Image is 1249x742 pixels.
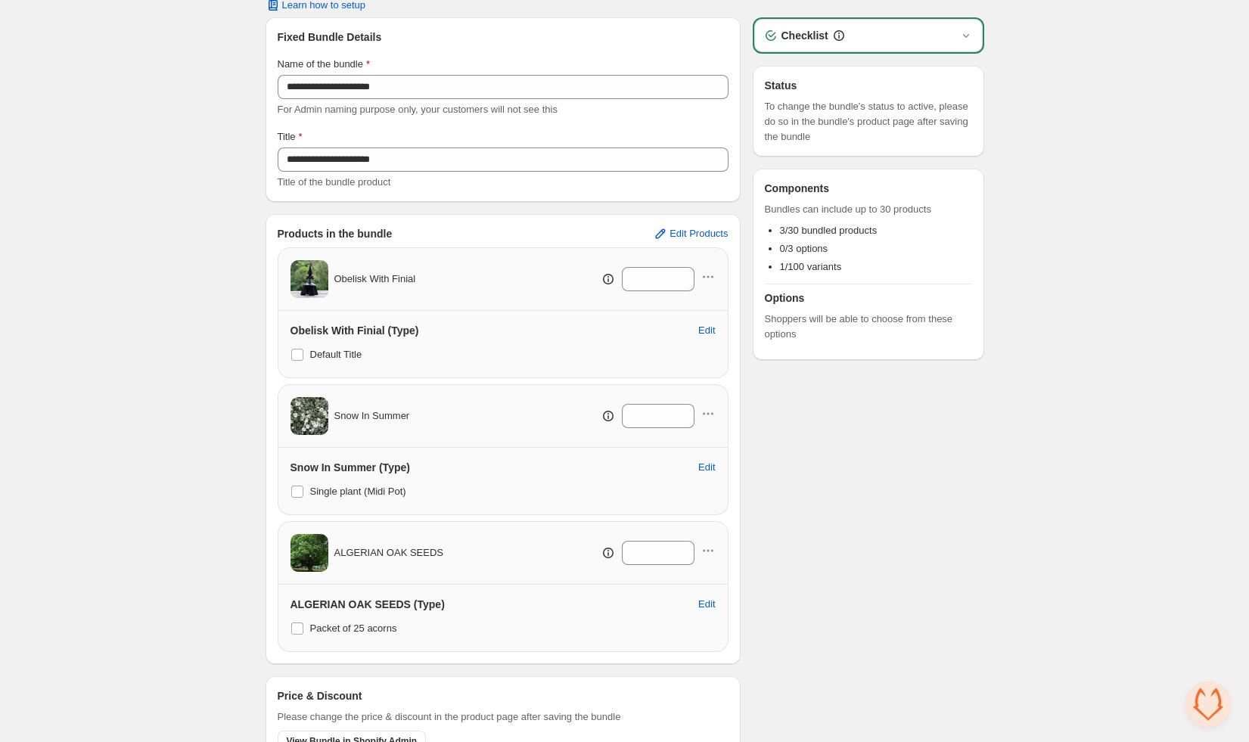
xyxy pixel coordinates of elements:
span: Title of the bundle product [278,176,391,188]
h3: Checklist [781,28,828,43]
h3: Components [765,181,830,196]
h3: Snow In Summer (Type) [291,460,410,475]
span: 0/3 options [780,243,828,254]
label: Name of the bundle [278,57,371,72]
span: 3/30 bundled products [780,225,878,236]
button: Edit [689,592,724,616]
label: Title [278,129,303,144]
button: Edit [689,455,724,480]
h3: Obelisk With Finial (Type) [291,323,419,338]
button: Edit Products [644,222,737,246]
span: For Admin naming purpose only, your customers will not see this [278,104,558,115]
h3: Status [765,78,972,93]
span: Shoppers will be able to choose from these options [765,312,972,342]
span: Default Title [310,349,362,360]
h3: ALGERIAN OAK SEEDS (Type) [291,597,445,612]
span: Single plant (Midi Pot) [310,486,406,497]
span: Edit [698,324,715,337]
span: Packet of 25 acorns [310,622,397,634]
span: 1/100 variants [780,261,842,272]
h3: Products in the bundle [278,226,393,241]
h3: Price & Discount [278,688,362,703]
span: Edit [698,461,715,473]
img: Snow In Summer [291,397,328,435]
button: Edit [689,318,724,343]
span: ALGERIAN OAK SEEDS [334,545,444,560]
h3: Fixed Bundle Details [278,29,729,45]
span: To change the bundle's status to active, please do so in the bundle's product page after saving t... [765,99,972,144]
span: Edit [698,598,715,610]
div: Open chat [1185,681,1231,727]
h3: Options [765,290,972,306]
span: Obelisk With Finial [334,272,416,287]
span: Bundles can include up to 30 products [765,202,972,217]
img: ALGERIAN OAK SEEDS [291,534,328,572]
span: Edit Products [670,228,728,240]
span: Snow In Summer [334,408,410,424]
img: Obelisk With Finial [291,260,328,298]
span: Please change the price & discount in the product page after saving the bundle [278,709,621,725]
